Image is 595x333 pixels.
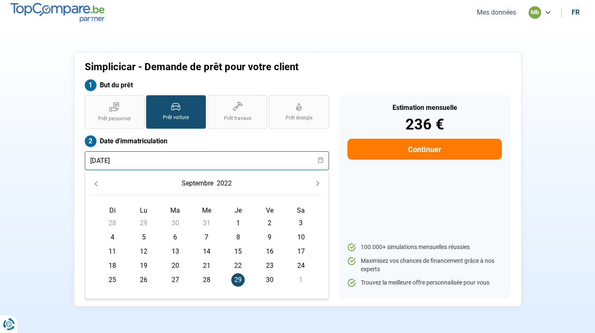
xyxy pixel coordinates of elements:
span: 27 [169,273,182,287]
span: 10 [294,231,308,244]
td: 4 [97,230,128,244]
span: Je [235,206,242,214]
td: 26 [128,273,160,287]
td: 3 [285,216,316,230]
td: 13 [160,244,191,259]
td: 17 [285,244,316,259]
td: 5 [128,230,160,244]
td: 28 [191,273,222,287]
td: 18 [97,259,128,273]
td: 10 [285,230,316,244]
span: Prêt énergie [286,114,312,122]
td: 14 [191,244,222,259]
td: 15 [223,244,254,259]
li: 100.000+ simulations mensuelles réussies [347,243,501,252]
td: 25 [97,273,128,287]
span: Me [202,206,211,214]
li: Trouvez la meilleure offre personnalisée pour vous [347,279,501,287]
span: 18 [106,259,119,272]
button: Choose Year [215,176,233,191]
div: Estimation mensuelle [347,104,501,111]
span: 29 [137,216,150,230]
button: Previous Month [90,178,102,189]
td: 30 [160,216,191,230]
span: 26 [137,273,150,287]
span: 30 [263,273,276,287]
td: 20 [160,259,191,273]
td: 19 [128,259,160,273]
span: Ma [170,206,180,214]
span: 30 [169,216,182,230]
span: 15 [231,245,245,258]
span: Di [109,206,116,214]
div: 236 € [347,117,501,132]
td: 21 [191,259,222,273]
td: 6 [160,230,191,244]
li: Maximisez vos chances de financement grâce à nos experts [347,257,501,273]
span: 1 [231,216,245,230]
span: 28 [200,273,213,287]
span: Prêt personnel [98,115,131,122]
td: 7 [191,230,222,244]
td: 1 [285,273,316,287]
span: 4 [106,231,119,244]
span: 12 [137,245,150,258]
span: 2 [263,216,276,230]
button: Continuer [347,139,501,160]
label: Date d'immatriculation [85,135,329,147]
span: Ve [266,206,273,214]
td: 11 [97,244,128,259]
td: 22 [223,259,254,273]
span: 31 [200,216,213,230]
td: 31 [191,216,222,230]
button: Next Month [312,178,324,189]
td: 23 [254,259,285,273]
span: 11 [106,245,119,258]
input: jj/mm/aaaa [85,151,329,170]
span: 28 [106,216,119,230]
span: Prêt voiture [163,114,189,121]
td: 29 [223,273,254,287]
td: 12 [128,244,160,259]
span: 8 [231,231,245,244]
td: 24 [285,259,316,273]
td: 8 [223,230,254,244]
span: 25 [106,273,119,287]
span: 13 [169,245,182,258]
td: 1 [223,216,254,230]
div: mb [529,6,541,19]
td: 30 [254,273,285,287]
span: 29 [231,273,245,287]
td: 29 [128,216,160,230]
td: 28 [97,216,128,230]
span: 3 [294,216,308,230]
span: 21 [200,259,213,272]
span: 1 [294,273,308,287]
span: 19 [137,259,150,272]
h1: Simplicicar - Demande de prêt pour votre client [85,61,402,73]
span: 22 [231,259,245,272]
div: Choose Date [85,170,329,299]
span: 16 [263,245,276,258]
label: But du prêt [85,79,329,91]
span: Prêt travaux [224,115,251,122]
span: 23 [263,259,276,272]
td: 2 [254,216,285,230]
span: 20 [169,259,182,272]
span: 14 [200,245,213,258]
span: 7 [200,231,213,244]
td: 16 [254,244,285,259]
span: Lu [140,206,147,214]
img: TopCompare.be [10,3,104,22]
span: 9 [263,231,276,244]
div: fr [572,8,580,16]
span: Sa [297,206,305,214]
button: Mes données [474,8,519,17]
td: 27 [160,273,191,287]
span: 17 [294,245,308,258]
td: 9 [254,230,285,244]
button: Choose Month [180,176,215,191]
span: 24 [294,259,308,272]
span: 6 [169,231,182,244]
span: 5 [137,231,150,244]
